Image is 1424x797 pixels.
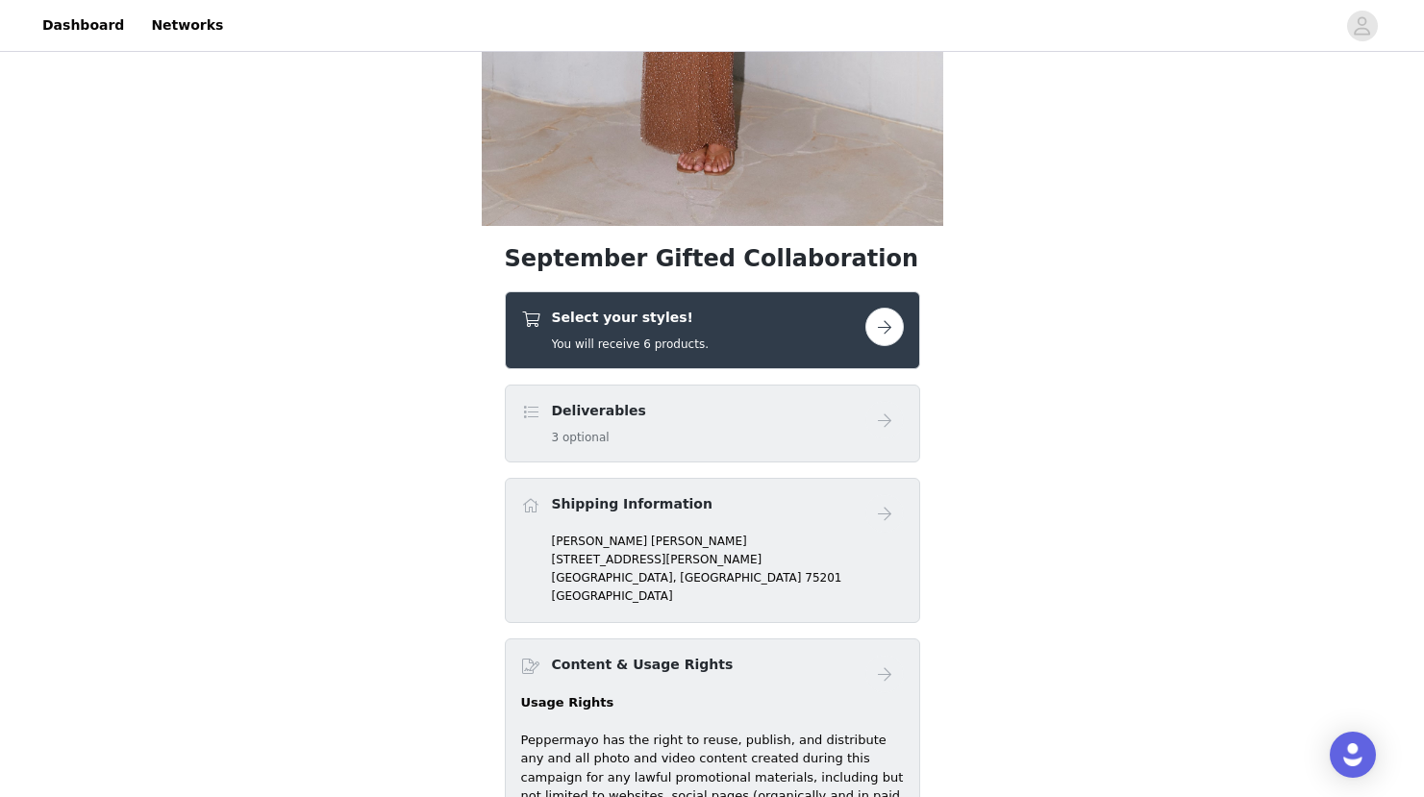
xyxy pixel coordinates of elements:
div: Select your styles! [505,291,920,369]
h5: 3 optional [552,429,646,446]
p: [STREET_ADDRESS][PERSON_NAME] [552,551,904,568]
div: Open Intercom Messenger [1330,732,1376,778]
strong: Usage Rights [521,695,614,710]
a: Dashboard [31,4,136,47]
span: [GEOGRAPHIC_DATA] [680,571,801,585]
div: avatar [1353,11,1371,41]
h4: Content & Usage Rights [552,655,734,675]
h5: You will receive 6 products. [552,336,709,353]
div: Shipping Information [505,478,920,623]
a: Networks [139,4,235,47]
h1: September Gifted Collaboration [505,241,920,276]
p: [GEOGRAPHIC_DATA] [552,587,904,605]
p: [PERSON_NAME] [PERSON_NAME] [552,533,904,550]
h4: Select your styles! [552,308,709,328]
span: 75201 [805,571,841,585]
span: [GEOGRAPHIC_DATA], [552,571,677,585]
div: Deliverables [505,385,920,462]
h4: Deliverables [552,401,646,421]
h4: Shipping Information [552,494,712,514]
